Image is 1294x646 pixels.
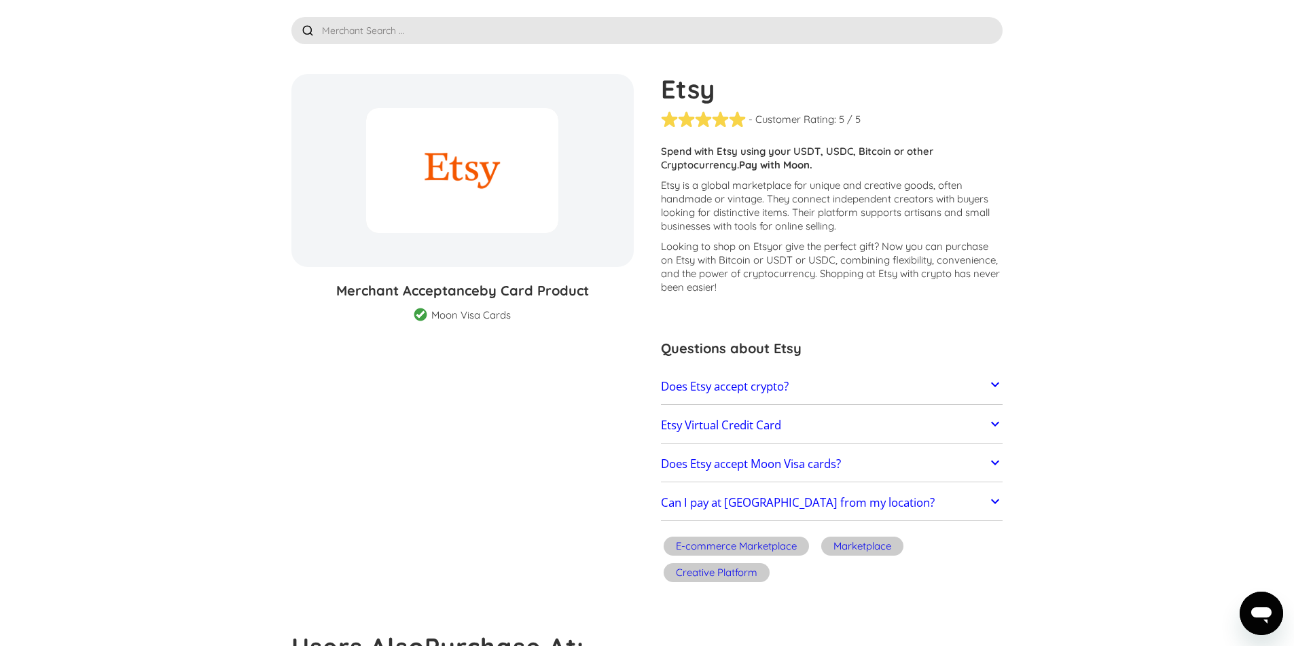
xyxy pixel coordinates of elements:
[847,113,861,126] div: / 5
[661,179,1003,233] p: Etsy is a global marketplace for unique and creative goods, often handmade or vintage. They conne...
[661,74,1003,104] h1: Etsy
[749,113,836,126] div: - Customer Rating:
[839,113,844,126] div: 5
[661,561,772,588] a: Creative Platform
[661,496,935,509] h2: Can I pay at [GEOGRAPHIC_DATA] from my location?
[819,535,906,561] a: Marketplace
[1240,592,1283,635] iframe: Button to launch messaging window
[661,411,1003,439] a: Etsy Virtual Credit Card
[661,418,781,432] h2: Etsy Virtual Credit Card
[676,539,797,553] div: E-commerce Marketplace
[833,539,891,553] div: Marketplace
[661,450,1003,478] a: Does Etsy accept Moon Visa cards?
[661,489,1003,518] a: Can I pay at [GEOGRAPHIC_DATA] from my location?
[661,380,789,393] h2: Does Etsy accept crypto?
[661,457,841,471] h2: Does Etsy accept Moon Visa cards?
[661,145,1003,172] p: Spend with Etsy using your USDT, USDC, Bitcoin or other Cryptocurrency.
[676,566,757,579] div: Creative Platform
[739,158,812,171] strong: Pay with Moon.
[480,282,589,299] span: by Card Product
[661,240,1003,294] p: Looking to shop on Etsy ? Now you can purchase on Etsy with Bitcoin or USDT or USDC, combining fl...
[661,535,812,561] a: E-commerce Marketplace
[772,240,874,253] span: or give the perfect gift
[661,338,1003,359] h3: Questions about Etsy
[291,281,634,301] h3: Merchant Acceptance
[661,372,1003,401] a: Does Etsy accept crypto?
[431,308,511,322] div: Moon Visa Cards
[291,17,1003,44] input: Merchant Search ...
